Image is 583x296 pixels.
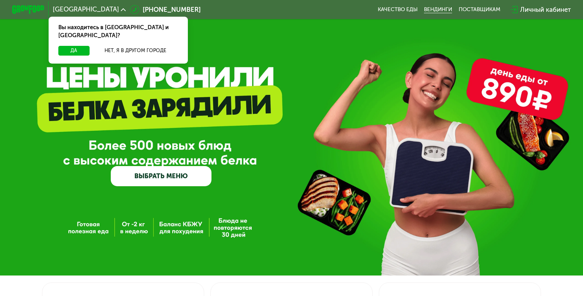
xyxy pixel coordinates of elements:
[378,6,418,13] a: Качество еды
[459,6,500,13] div: поставщикам
[111,166,211,186] a: ВЫБРАТЬ МЕНЮ
[93,46,178,56] button: Нет, я в другом городе
[49,17,188,46] div: Вы находитесь в [GEOGRAPHIC_DATA] и [GEOGRAPHIC_DATA]?
[520,5,571,15] div: Личный кабинет
[130,5,201,15] a: [PHONE_NUMBER]
[424,6,452,13] a: Вендинги
[58,46,90,56] button: Да
[53,6,119,13] span: [GEOGRAPHIC_DATA]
